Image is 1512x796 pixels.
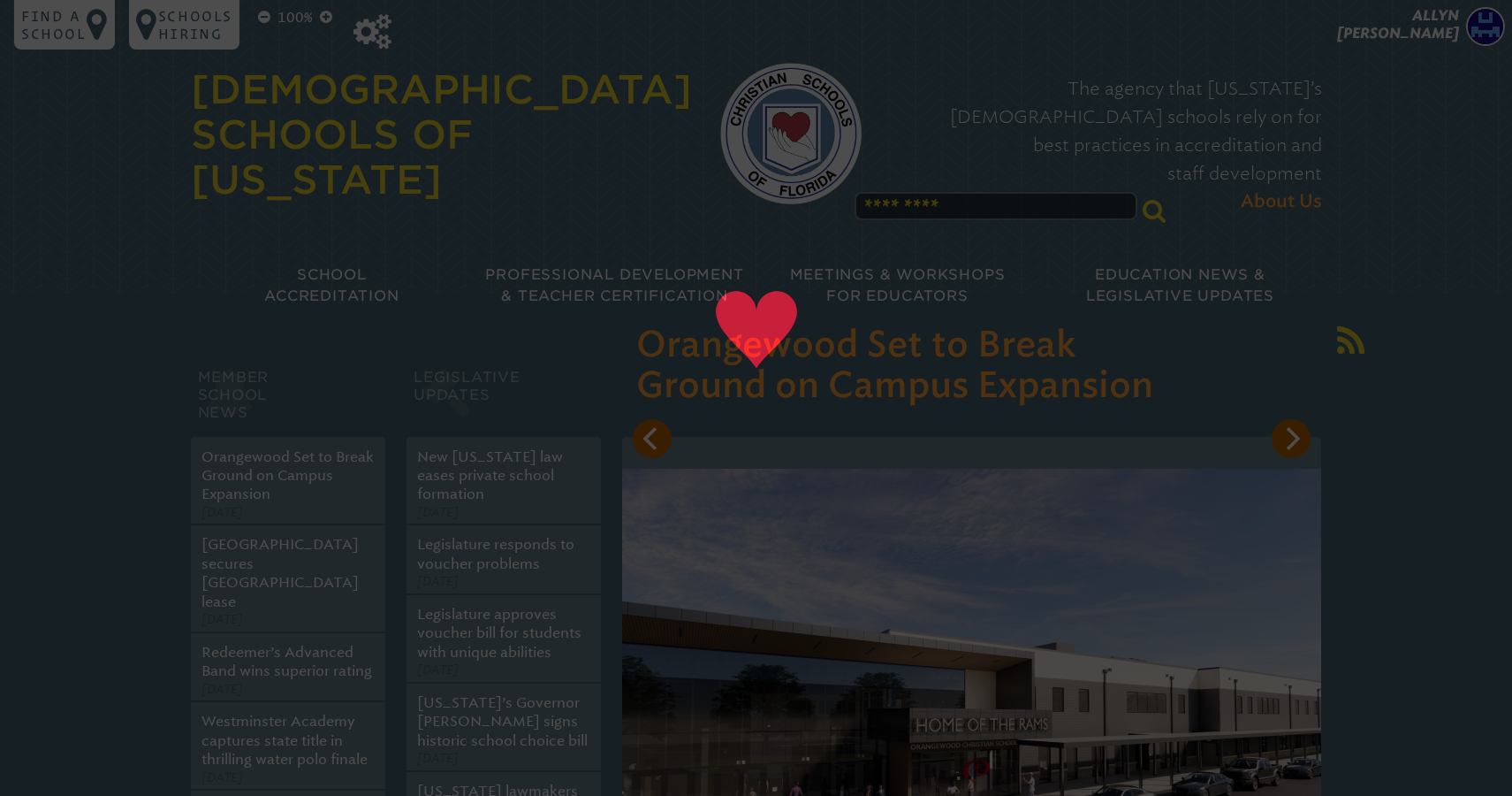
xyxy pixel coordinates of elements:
[264,266,399,304] span: School Accreditation
[790,266,1006,304] span: Meetings & Workshops for Educators
[890,74,1322,216] p: The agency that [US_STATE]’s [DEMOGRAPHIC_DATA] schools rely on for best practices in accreditati...
[1241,188,1322,216] span: About Us
[158,7,232,42] p: Schools Hiring
[406,364,601,437] h2: Legislative Updates
[633,419,672,458] button: Previous
[1337,7,1459,42] span: Allyn [PERSON_NAME]
[274,7,316,28] p: 100%
[417,505,459,520] span: [DATE]
[417,662,459,677] span: [DATE]
[720,63,862,204] img: csf-logo-web-colors.png
[201,505,243,520] span: [DATE]
[191,364,385,437] h2: Member School News
[1086,266,1274,304] span: Education News & Legislative Updates
[485,266,743,304] span: Professional Development & Teacher Certification
[417,606,581,661] a: Legislature approves voucher bill for students with unique abilities
[636,325,1307,407] h3: Orangewood Set to Break Ground on Campus Expansion
[417,448,563,503] a: New [US_STATE] law eases private school formation
[417,574,459,589] span: [DATE]
[201,612,243,627] span: [DATE]
[1272,419,1311,458] button: Next
[417,536,574,571] a: Legislature responds to voucher problems
[201,448,374,503] a: Orangewood Set to Break Ground on Campus Expansion
[201,713,368,768] a: Westminster Academy captures state title in thrilling water polo finale
[417,751,459,766] span: [DATE]
[21,7,87,42] p: Find a school
[201,644,372,679] a: Redeemer’s Advanced Band wins superior rating
[1466,7,1505,46] img: a54426be94052344887f6ad0d596e897
[191,66,692,203] a: [DEMOGRAPHIC_DATA] Schools of [US_STATE]
[201,770,243,785] span: [DATE]
[201,682,243,697] span: [DATE]
[417,694,588,749] a: [US_STATE]’s Governor [PERSON_NAME] signs historic school choice bill
[201,536,359,609] a: [GEOGRAPHIC_DATA] secures [GEOGRAPHIC_DATA] lease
